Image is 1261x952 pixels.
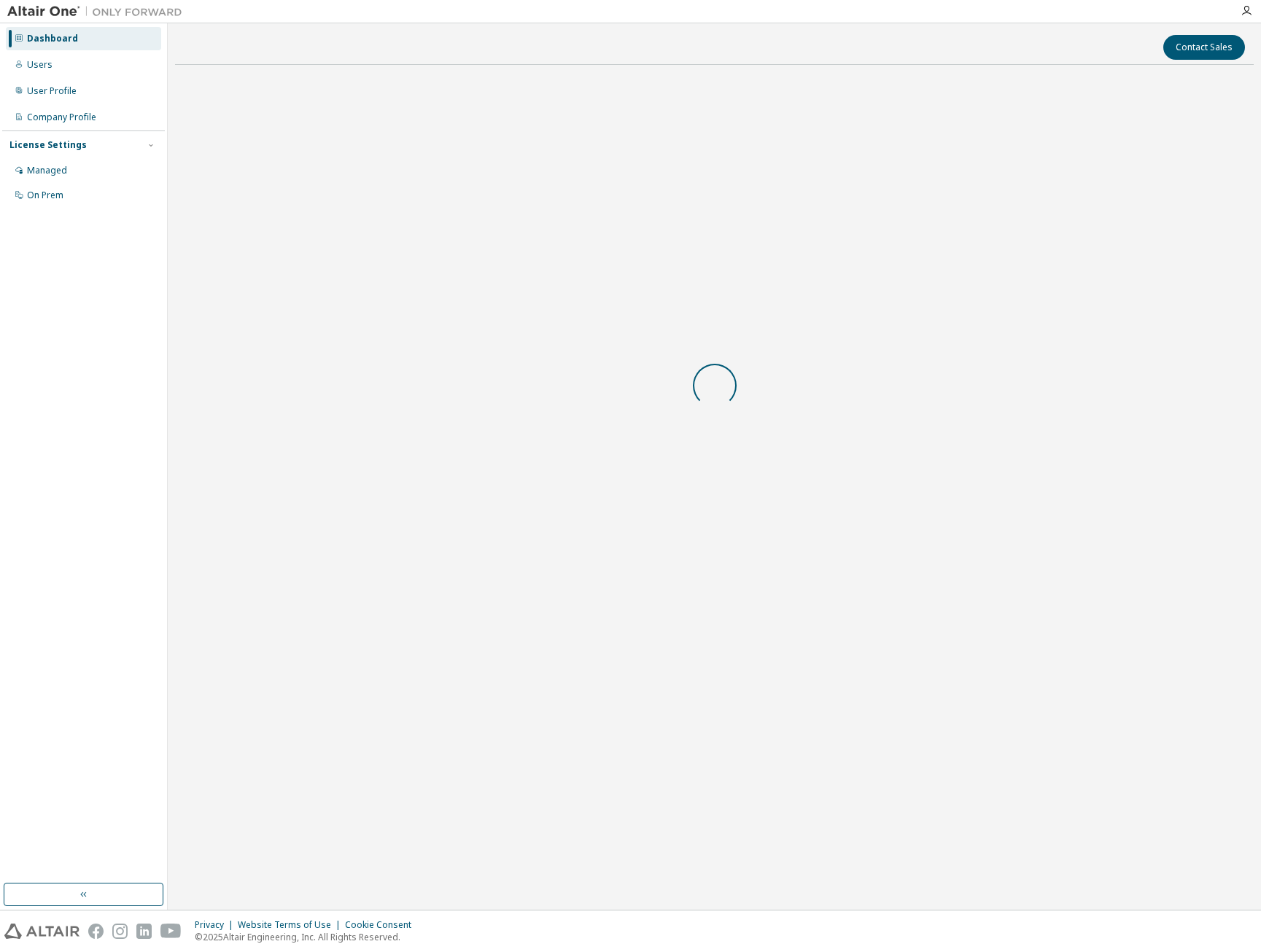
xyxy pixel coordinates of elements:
[345,919,420,931] div: Cookie Consent
[27,190,63,201] div: On Prem
[238,919,345,931] div: Website Terms of Use
[136,924,152,939] img: linkedin.svg
[7,4,190,19] img: Altair One
[27,59,53,71] div: Users
[1163,35,1245,60] button: Contact Sales
[160,924,182,939] img: youtube.svg
[4,924,79,939] img: altair_logo.svg
[195,931,420,943] p: © 2025 Altair Engineering, Inc. All Rights Reserved.
[112,924,128,939] img: instagram.svg
[27,165,67,176] div: Managed
[27,85,77,97] div: User Profile
[88,924,104,939] img: facebook.svg
[195,919,238,931] div: Privacy
[27,33,78,44] div: Dashboard
[9,139,87,151] div: License Settings
[27,112,96,123] div: Company Profile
